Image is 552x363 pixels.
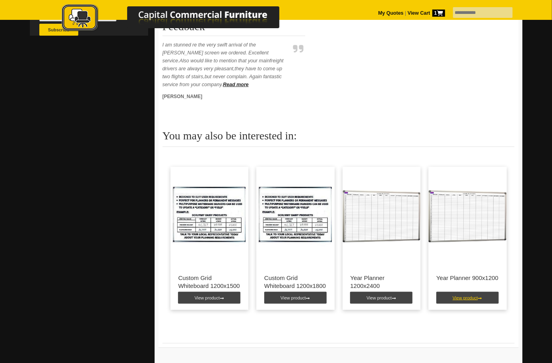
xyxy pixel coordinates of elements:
a: View product [436,292,499,304]
p: Year Planner 1200x2400 [351,274,413,290]
strong: View Cart [408,10,445,16]
span: 1 [432,10,445,17]
a: Read more [223,82,249,87]
img: Year Planner 1200x2400 [343,167,421,266]
p: Custom Grid Whiteboard 1200x1800 [264,274,327,290]
img: Year Planner 900x1200 [428,167,507,266]
h2: You may also be interested in: [163,130,515,147]
p: Custom Grid Whiteboard 1200x1500 [178,274,241,290]
p: Year Planner 900x1200 [436,274,499,282]
p: I am stunned re the very swift arrival of the [PERSON_NAME] screen we ordered. Excellent service.... [163,41,290,89]
a: View product [350,292,413,304]
button: Subscribe [39,24,78,36]
p: [PERSON_NAME] [163,93,290,100]
a: Capital Commercial Furniture Logo [40,4,318,35]
img: Capital Commercial Furniture Logo [40,4,318,33]
img: Custom Grid Whiteboard 1200x1500 [170,167,249,266]
a: View Cart1 [406,10,445,16]
a: View product [178,292,240,304]
img: Custom Grid Whiteboard 1200x1800 [256,167,335,266]
a: View product [264,292,327,304]
a: My Quotes [378,10,404,16]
